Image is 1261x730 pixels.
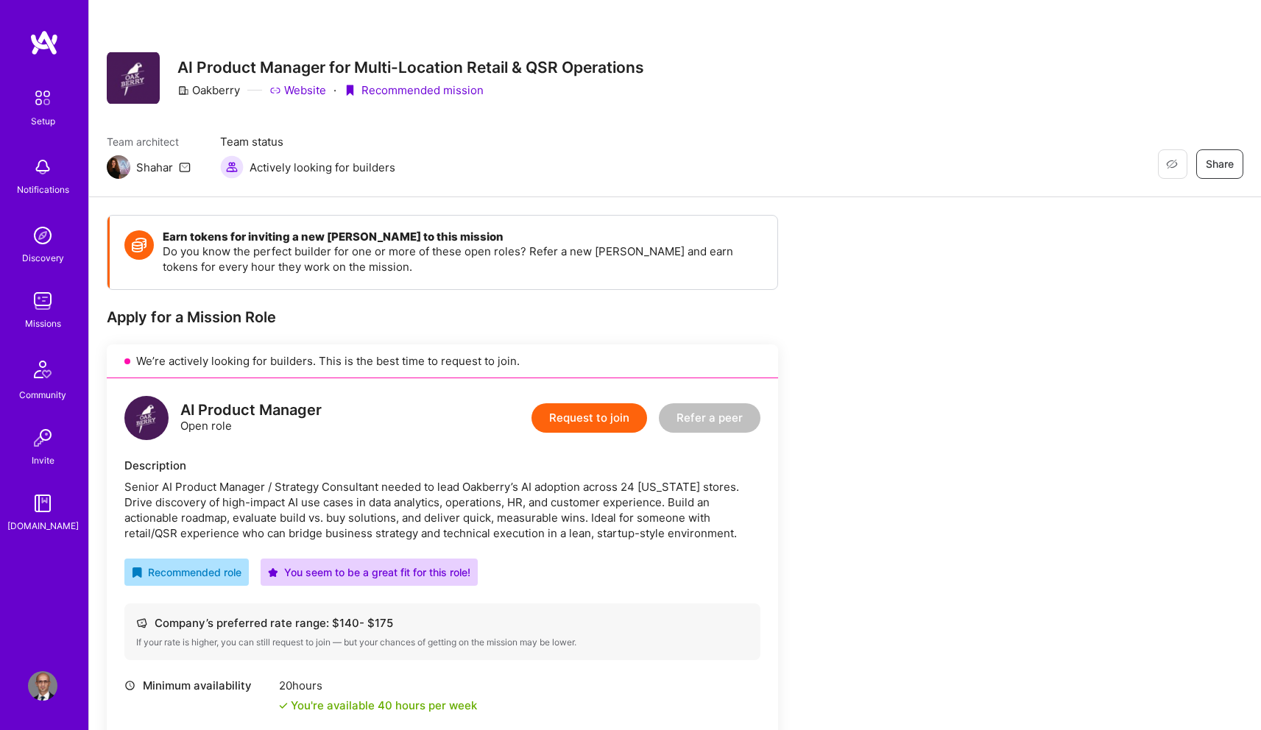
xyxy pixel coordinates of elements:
i: icon Cash [136,617,147,628]
div: Discovery [22,250,64,266]
img: User Avatar [28,671,57,701]
div: Missions [25,316,61,331]
a: Website [269,82,326,98]
div: · [333,82,336,98]
i: icon PurpleRibbon [344,85,356,96]
img: logo [29,29,59,56]
div: Senior AI Product Manager / Strategy Consultant needed to lead Oakberry’s AI adoption across 24 [... [124,479,760,541]
h3: AI Product Manager for Multi-Location Retail & QSR Operations [177,58,644,77]
button: Share [1196,149,1243,179]
a: User Avatar [24,671,61,701]
div: Shahar [136,160,173,175]
img: Team Architect [107,155,130,179]
div: Notifications [17,182,69,197]
img: Company Logo [107,52,160,104]
div: Oakberry [177,82,240,98]
button: Refer a peer [659,403,760,433]
div: You're available 40 hours per week [279,698,477,713]
img: logo [124,396,169,440]
div: Recommended mission [344,82,484,98]
img: Actively looking for builders [220,155,244,179]
div: Setup [31,113,55,129]
span: Team status [220,134,395,149]
div: You seem to be a great fit for this role! [268,564,470,580]
div: AI Product Manager [180,403,322,418]
div: Community [19,387,66,403]
div: Recommended role [132,564,241,580]
div: [DOMAIN_NAME] [7,518,79,534]
button: Request to join [531,403,647,433]
div: Apply for a Mission Role [107,308,778,327]
i: icon Check [279,701,288,710]
img: Community [25,352,60,387]
i: icon RecommendedBadge [132,567,142,578]
div: We’re actively looking for builders. This is the best time to request to join. [107,344,778,378]
div: Description [124,458,760,473]
i: icon EyeClosed [1166,158,1178,170]
i: icon Mail [179,161,191,173]
div: Invite [32,453,54,468]
span: Share [1206,157,1234,171]
i: icon Clock [124,680,135,691]
img: bell [28,152,57,182]
img: guide book [28,489,57,518]
div: Open role [180,403,322,433]
img: setup [27,82,58,113]
i: icon PurpleStar [268,567,278,578]
h4: Earn tokens for inviting a new [PERSON_NAME] to this mission [163,230,763,244]
span: Team architect [107,134,191,149]
p: Do you know the perfect builder for one or more of these open roles? Refer a new [PERSON_NAME] an... [163,244,763,274]
div: Minimum availability [124,678,272,693]
div: 20 hours [279,678,477,693]
div: Company’s preferred rate range: $ 140 - $ 175 [136,615,749,631]
img: Token icon [124,230,154,260]
img: discovery [28,221,57,250]
i: icon CompanyGray [177,85,189,96]
img: teamwork [28,286,57,316]
div: If your rate is higher, you can still request to join — but your chances of getting on the missio... [136,637,749,648]
img: Invite [28,423,57,453]
span: Actively looking for builders [250,160,395,175]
